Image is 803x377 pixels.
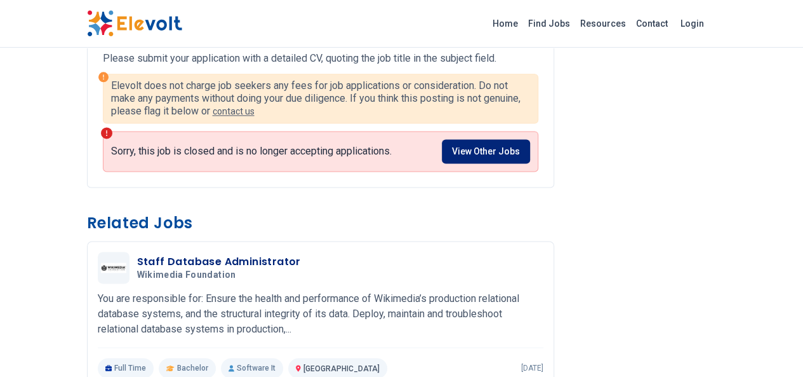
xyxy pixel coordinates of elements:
[442,139,530,163] a: View Other Jobs
[523,13,575,34] a: Find Jobs
[103,51,538,66] p: Please submit your application with a detailed CV, quoting the job title in the subject field.
[111,145,392,158] p: Sorry, this job is closed and is no longer accepting applications.
[87,213,554,233] h3: Related Jobs
[111,79,530,118] p: Elevolt does not charge job seekers any fees for job applications or consideration. Do not make a...
[740,316,803,377] iframe: Chat Widget
[575,13,631,34] a: Resources
[488,13,523,34] a: Home
[673,11,712,36] a: Login
[303,364,380,373] span: [GEOGRAPHIC_DATA]
[521,363,543,373] p: [DATE]
[137,270,236,281] span: Wikimedia Foundation
[101,263,126,273] img: Wikimedia Foundation
[137,254,301,270] h3: Staff Database Administrator
[177,363,208,373] span: Bachelor
[87,10,182,37] img: Elevolt
[213,106,255,116] a: contact us
[98,291,543,337] p: You are responsible for: Ensure the health and performance of Wikimedia’s production relational d...
[631,13,673,34] a: Contact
